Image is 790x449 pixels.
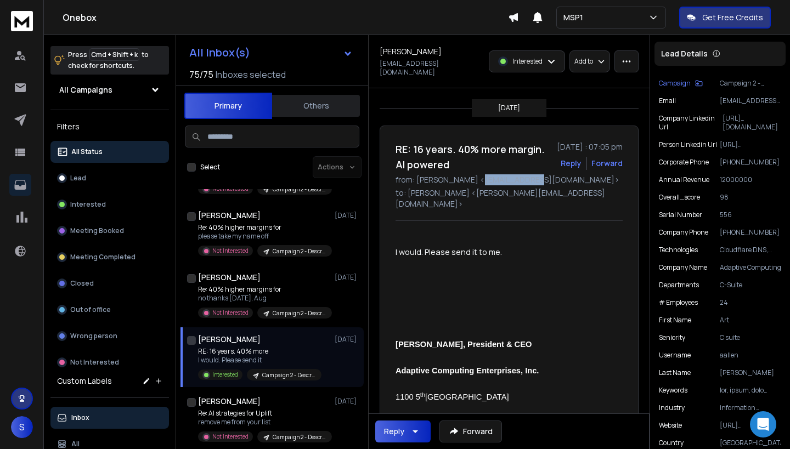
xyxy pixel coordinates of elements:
[198,396,261,407] h1: [PERSON_NAME]
[659,140,717,149] p: Person Linkedin Url
[273,433,325,441] p: Campaign 2 - Describe Fact or Benefit
[189,68,213,81] span: 75 / 75
[512,57,543,66] p: Interested
[70,305,111,314] p: Out of office
[50,141,169,163] button: All Status
[384,426,404,437] div: Reply
[561,158,582,169] button: Reply
[63,11,508,24] h1: Onebox
[720,246,781,254] p: Cloudflare DNS, Gmail, Google Apps, Microsoft Office 365, Google Cloud Hosting, Amazon AWS, Cloud...
[659,114,723,132] p: Company Linkedin Url
[659,79,691,88] p: Campaign
[563,12,588,23] p: MSP1
[720,368,781,377] p: [PERSON_NAME]
[396,393,509,401] span: 1100 5 [GEOGRAPHIC_DATA]
[720,386,781,395] p: lor, ipsum, dolo sitame, consectetu adipiscing, elits doeiusm, temporin utlaboreet, dol magn aliq...
[70,332,117,340] p: Wrong person
[71,440,80,448] p: All
[720,421,781,430] p: [URL][DOMAIN_NAME]
[273,309,325,317] p: Campaign 2 - Describe Fact or Benefit
[70,358,119,367] p: Not Interested
[702,12,763,23] p: Get Free Credits
[720,333,781,342] p: C suite
[335,335,359,344] p: [DATE]
[720,158,781,167] p: [PHONE_NUMBER]
[50,194,169,215] button: Interested
[557,141,623,152] p: [DATE] : 07:05 pm
[659,228,708,237] p: Company Phone
[720,298,781,307] p: 24
[659,263,707,272] p: Company Name
[335,273,359,282] p: [DATE]
[439,420,502,442] button: Forward
[198,356,321,365] p: I would. Please send it
[198,272,261,283] h1: [PERSON_NAME]
[189,47,250,58] h1: All Inbox(s)
[591,158,623,169] div: Forward
[659,158,709,167] p: Corporate Phone
[659,79,703,88] button: Campaign
[420,391,425,398] sup: th
[11,416,33,438] button: S
[50,79,169,101] button: All Campaigns
[212,309,249,317] p: Not Interested
[720,96,781,105] p: [EMAIL_ADDRESS][DOMAIN_NAME]
[679,7,771,29] button: Get Free Credits
[212,371,238,379] p: Interested
[216,68,286,81] h3: Inboxes selected
[720,351,781,360] p: aallen
[198,210,261,221] h1: [PERSON_NAME]
[71,147,103,156] p: All Status
[50,407,169,429] button: Inbox
[750,411,776,437] div: Open Intercom Messenger
[659,386,687,395] p: Keywords
[71,413,89,422] p: Inbox
[375,420,431,442] button: Reply
[200,163,220,172] label: Select
[659,211,702,219] p: Serial Number
[396,141,550,172] h1: RE: 16 years. 40% more margin. AI powered
[659,333,685,342] p: Seniority
[335,211,359,220] p: [DATE]
[661,48,708,59] p: Lead Details
[180,42,362,64] button: All Inbox(s)
[659,439,684,447] p: Country
[50,351,169,373] button: Not Interested
[396,340,532,349] span: [PERSON_NAME], President & CEO
[659,351,691,360] p: username
[273,185,325,194] p: Campaign 2 - Describe Fact or Benefit
[720,140,781,149] p: [URL][DOMAIN_NAME][PERSON_NAME]
[198,294,330,303] p: no thanks [DATE], Aug
[396,246,502,257] span: I would. Please send it to me.
[396,187,623,209] p: to: [PERSON_NAME] <[PERSON_NAME][EMAIL_ADDRESS][DOMAIN_NAME]>
[380,59,482,77] p: [EMAIL_ADDRESS][DOMAIN_NAME]
[198,232,330,241] p: please take my name off
[659,421,682,430] p: Website
[184,93,272,119] button: Primary
[659,175,709,184] p: Annual Revenue
[198,418,330,427] p: remove me from your list
[70,174,86,183] p: Lead
[498,104,520,112] p: [DATE]
[50,272,169,294] button: Closed
[70,253,136,262] p: Meeting Completed
[198,285,330,294] p: Re: 40% higher margins for
[723,114,781,132] p: [URL][DOMAIN_NAME]
[212,433,249,441] p: Not Interested
[262,371,315,379] p: Campaign 2 - Describe Fact or Benefit
[720,193,781,202] p: 98
[50,220,169,242] button: Meeting Booked
[212,247,249,255] p: Not Interested
[68,49,149,71] p: Press to check for shortcuts.
[50,299,169,321] button: Out of office
[70,200,106,209] p: Interested
[396,174,623,185] p: from: [PERSON_NAME] <[EMAIL_ADDRESS][DOMAIN_NAME]>
[720,175,781,184] p: 12000000
[659,281,699,289] p: Departments
[574,57,593,66] p: Add to
[198,223,330,232] p: Re: 40% higher margins for
[720,211,781,219] p: 556
[212,185,249,193] p: Not Interested
[50,325,169,347] button: Wrong person
[89,48,139,61] span: Cmd + Shift + k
